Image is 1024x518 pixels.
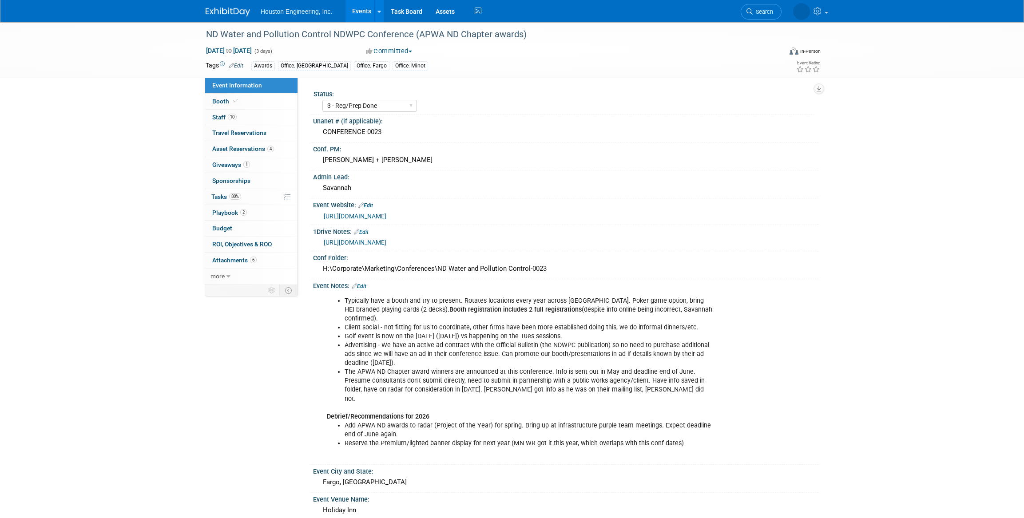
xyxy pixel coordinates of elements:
span: Travel Reservations [212,129,266,136]
a: Sponsorships [205,173,298,189]
span: Booth [212,98,239,105]
span: Sponsorships [212,177,250,184]
div: Event Rating [796,61,820,65]
span: 80% [229,193,241,200]
span: Asset Reservations [212,145,274,152]
li: Client social - not fitting for us to coordinate, other firms have been more established doing th... [345,323,715,332]
li: Advertising - We have an active ad contract with the Official Bulletin (the NDWPC publication) so... [345,341,715,368]
li: The APWA ND Chapter award winners are announced at this conference. Info is sent out in May and d... [345,368,715,403]
a: Tasks80% [205,189,298,205]
a: [URL][DOMAIN_NAME] [324,213,386,220]
span: Search [753,8,773,15]
img: Heidi Joarnt [793,3,810,20]
div: Awards [251,61,275,71]
td: Tags [206,61,243,71]
div: Office: Minot [393,61,428,71]
li: Golf event is now on the [DATE] ([DATE]) vs happening on the Tues sessions. [345,332,715,341]
div: Event Venue Name: [313,493,818,504]
li: Reserve the Premium/lighted banner display for next year (MN WR got it this year, which overlaps ... [345,439,715,448]
span: 4 [267,146,274,152]
a: Staff10 [205,110,298,125]
span: more [210,273,225,280]
div: Event Website: [313,198,818,210]
span: 10 [228,114,237,120]
i: Booth reservation complete [233,99,238,103]
div: ND Water and Pollution Control NDWPC Conference (APWA ND Chapter awards) [203,27,768,43]
span: (3 days) [254,48,272,54]
div: Event Notes: [313,279,818,291]
a: Search [741,4,782,20]
span: Tasks [211,193,241,200]
b: Debrief/Recommendations for 2026 [327,413,429,420]
a: Budget [205,221,298,236]
a: [URL][DOMAIN_NAME] [324,239,386,246]
img: ExhibitDay [206,8,250,16]
li: Add APWA ND awards to radar (Project of the Year) for spring. Bring up at infrastructure purple t... [345,421,715,439]
div: Status: [314,87,814,99]
span: 2 [240,209,247,216]
div: Event City and State: [313,465,818,476]
span: Playbook [212,209,247,216]
a: Edit [358,202,373,209]
a: Playbook2 [205,205,298,221]
b: Booth registration includes 2 full registrations [449,306,582,313]
span: 6 [250,257,257,263]
span: Attachments [212,257,257,264]
td: Toggle Event Tabs [280,285,298,296]
a: Booth [205,94,298,109]
div: 1Drive Notes: [313,225,818,237]
a: Travel Reservations [205,125,298,141]
a: Giveaways1 [205,157,298,173]
div: Conf Folder: [313,251,818,262]
div: H:\Corporate\Marketing\Conferences\ND Water and Pollution Control-0023 [320,262,812,276]
img: Format-Inperson.png [790,47,798,55]
td: Personalize Event Tab Strip [264,285,280,296]
a: Asset Reservations4 [205,141,298,157]
div: Conf. PM: [313,142,818,154]
div: Office: [GEOGRAPHIC_DATA] [278,61,351,71]
span: [DATE] [DATE] [206,47,252,55]
div: Fargo, [GEOGRAPHIC_DATA] [320,475,812,489]
div: Admin Lead: [313,170,818,182]
div: [PERSON_NAME] + [PERSON_NAME] [320,153,812,167]
div: Unanet # (if applicable): [313,115,818,126]
div: Holiday Inn [320,503,812,517]
button: Committed [363,47,416,56]
a: Edit [229,63,243,69]
a: Edit [354,229,369,235]
a: Attachments6 [205,253,298,268]
span: to [225,47,233,54]
span: 1 [243,161,250,168]
a: ROI, Objectives & ROO [205,237,298,252]
span: Budget [212,225,232,232]
li: Typically have a booth and try to present. Rotates locations every year across [GEOGRAPHIC_DATA].... [345,297,715,323]
span: Event Information [212,82,262,89]
a: Event Information [205,78,298,93]
div: Event Format [729,46,821,59]
span: Giveaways [212,161,250,168]
div: CONFERENCE-0023 [320,125,812,139]
span: Staff [212,114,237,121]
span: Houston Engineering, Inc. [261,8,332,15]
div: In-Person [800,48,821,55]
div: Office: Fargo [354,61,389,71]
a: more [205,269,298,284]
span: ROI, Objectives & ROO [212,241,272,248]
div: Savannah [320,181,812,195]
a: Edit [352,283,366,289]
